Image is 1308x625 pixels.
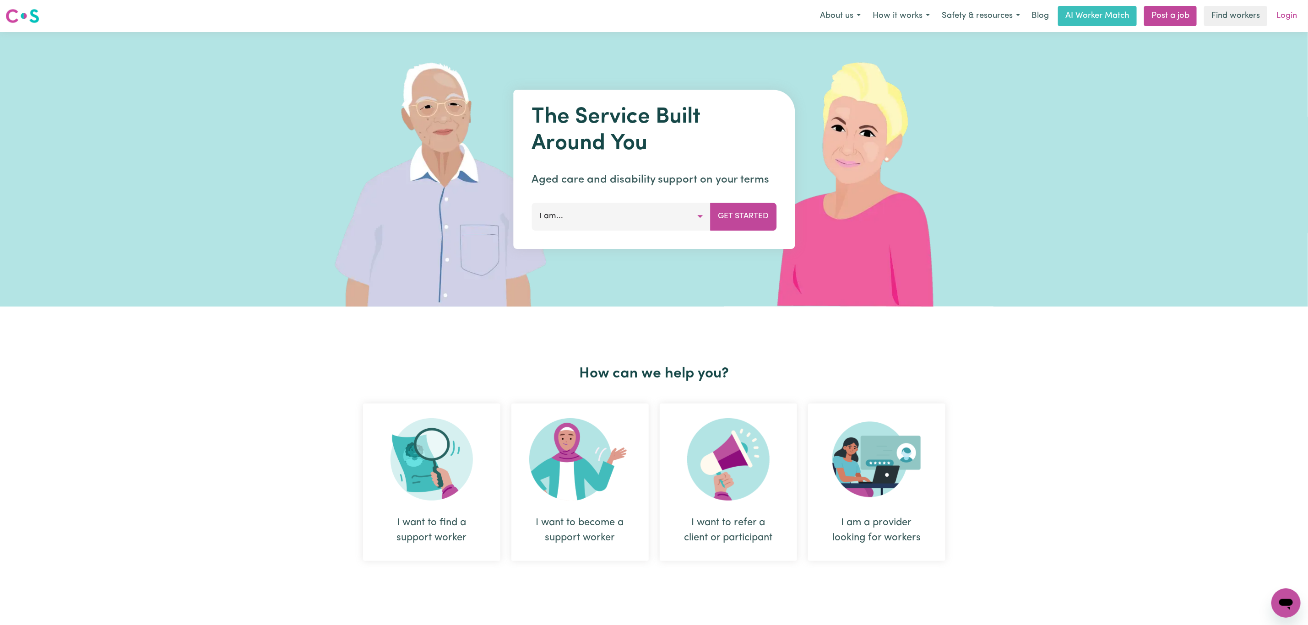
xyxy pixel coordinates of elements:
[511,404,649,561] div: I want to become a support worker
[532,172,776,188] p: Aged care and disability support on your terms
[808,404,945,561] div: I am a provider looking for workers
[529,418,631,501] img: Become Worker
[1144,6,1197,26] a: Post a job
[363,404,500,561] div: I want to find a support worker
[814,6,867,26] button: About us
[710,203,776,230] button: Get Started
[1271,6,1303,26] a: Login
[532,104,776,157] h1: The Service Built Around You
[1058,6,1137,26] a: AI Worker Match
[533,515,627,545] div: I want to become a support worker
[936,6,1026,26] button: Safety & resources
[1026,6,1054,26] a: Blog
[660,404,797,561] div: I want to refer a client or participant
[385,515,478,545] div: I want to find a support worker
[687,418,770,501] img: Refer
[5,5,39,27] a: Careseekers logo
[830,515,923,545] div: I am a provider looking for workers
[867,6,936,26] button: How it works
[1204,6,1267,26] a: Find workers
[5,8,39,24] img: Careseekers logo
[832,418,921,501] img: Provider
[532,203,711,230] button: I am...
[358,365,951,383] h2: How can we help you?
[391,418,473,501] img: Search
[682,515,775,545] div: I want to refer a client or participant
[1271,588,1301,618] iframe: Button to launch messaging window, conversation in progress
